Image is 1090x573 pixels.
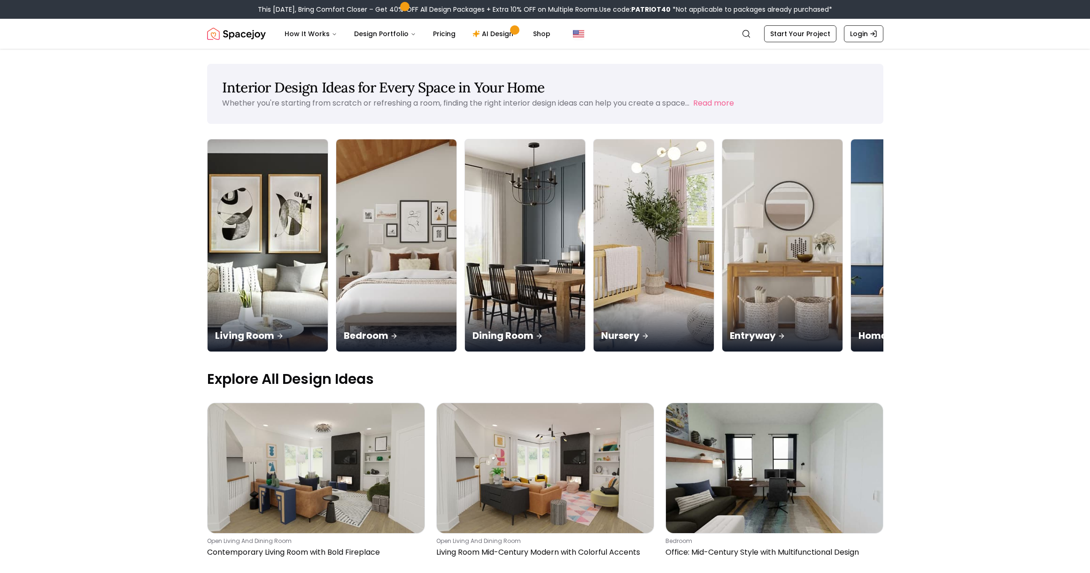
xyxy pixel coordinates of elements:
p: Home Office [858,329,964,342]
img: United States [573,28,584,39]
a: Spacejoy [207,24,266,43]
span: Use code: [599,5,671,14]
span: *Not applicable to packages already purchased* [671,5,832,14]
a: EntrywayEntryway [722,139,843,352]
p: Dining Room [472,329,578,342]
img: Entryway [722,139,843,351]
nav: Global [207,19,883,49]
a: AI Design [465,24,524,43]
p: Explore All Design Ideas [207,371,883,388]
img: Nursery [594,139,714,351]
a: Office: Mid-Century Style with Multifunctional DesignbedroomOffice: Mid-Century Style with Multif... [665,403,883,562]
h1: Interior Design Ideas for Every Space in Your Home [222,79,868,96]
img: Contemporary Living Room with Bold Fireplace [208,403,425,533]
img: Home Office [851,139,971,351]
a: Living Room Mid-Century Modern with Colorful Accentsopen living and dining roomLiving Room Mid-Ce... [436,403,654,562]
p: Whether you're starting from scratch or refreshing a room, finding the right interior design idea... [222,98,689,108]
p: Living Room Mid-Century Modern with Colorful Accents [436,547,650,558]
a: Shop [526,24,558,43]
a: Pricing [425,24,463,43]
p: open living and dining room [436,537,650,545]
button: Design Portfolio [347,24,424,43]
p: open living and dining room [207,537,421,545]
b: PATRIOT40 [631,5,671,14]
nav: Main [277,24,558,43]
a: NurseryNursery [593,139,714,352]
img: Living Room Mid-Century Modern with Colorful Accents [437,403,654,533]
a: Contemporary Living Room with Bold Fireplaceopen living and dining roomContemporary Living Room w... [207,403,425,562]
a: Home OfficeHome Office [850,139,972,352]
a: Dining RoomDining Room [464,139,586,352]
img: Living Room [208,139,328,351]
a: Login [844,25,883,42]
p: Office: Mid-Century Style with Multifunctional Design [665,547,880,558]
a: BedroomBedroom [336,139,457,352]
img: Spacejoy Logo [207,24,266,43]
p: Contemporary Living Room with Bold Fireplace [207,547,421,558]
button: Read more [693,98,734,109]
button: How It Works [277,24,345,43]
img: Bedroom [336,139,456,351]
a: Living RoomLiving Room [207,139,328,352]
div: This [DATE], Bring Comfort Closer – Get 40% OFF All Design Packages + Extra 10% OFF on Multiple R... [258,5,832,14]
p: Entryway [730,329,835,342]
p: Nursery [601,329,706,342]
p: Bedroom [344,329,449,342]
img: Dining Room [465,139,585,351]
p: Living Room [215,329,320,342]
img: Office: Mid-Century Style with Multifunctional Design [666,403,883,533]
p: bedroom [665,537,880,545]
a: Start Your Project [764,25,836,42]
